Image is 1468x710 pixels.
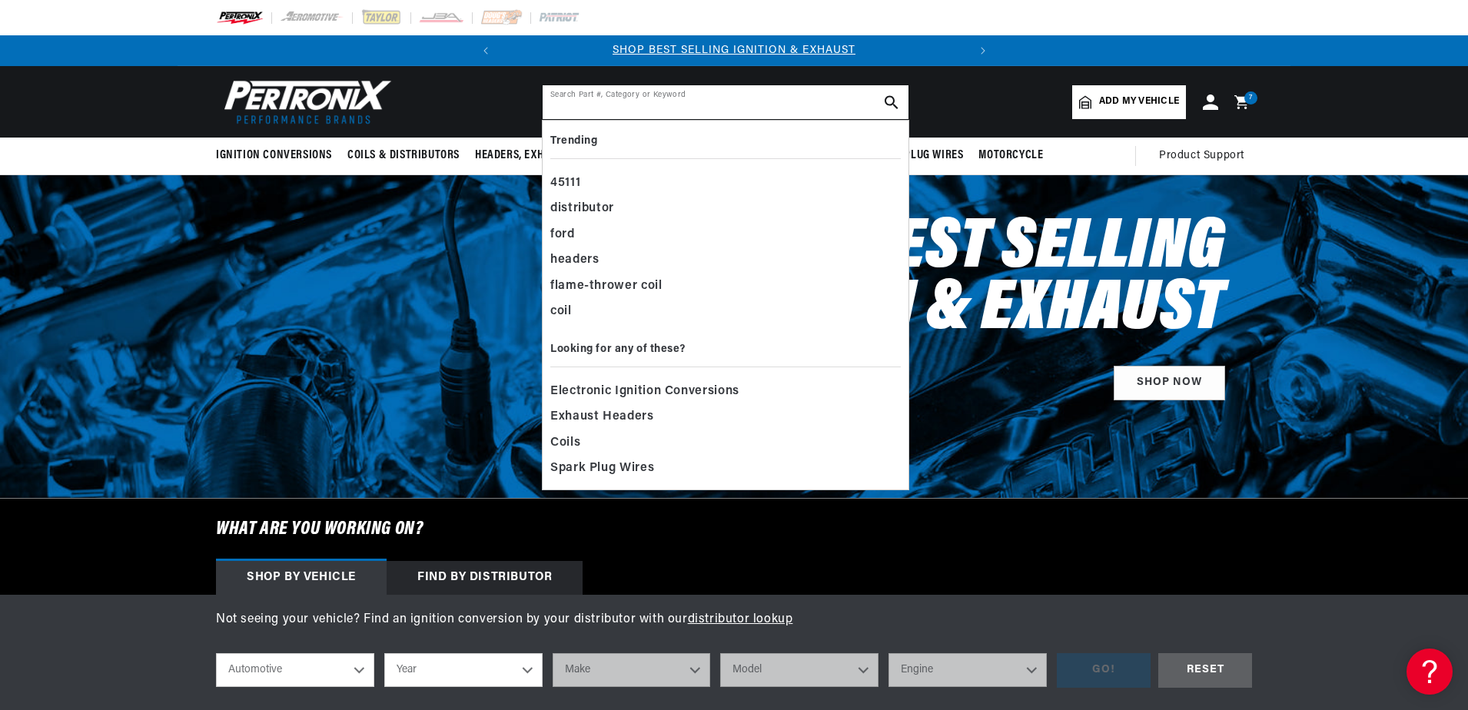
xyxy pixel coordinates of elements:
[470,35,501,66] button: Translation missing: en.sections.announcements.previous_announcement
[550,274,901,300] div: flame-thrower coil
[888,653,1047,687] select: Engine
[1158,653,1252,688] div: RESET
[384,653,543,687] select: Year
[1099,95,1179,109] span: Add my vehicle
[216,75,393,128] img: Pertronix
[216,653,374,687] select: Ride Type
[550,171,901,197] div: 45111
[550,135,597,147] b: Trending
[688,613,793,625] a: distributor lookup
[550,381,739,403] span: Electronic Ignition Conversions
[1114,366,1225,400] a: SHOP NOW
[550,343,686,355] b: Looking for any of these?
[1072,85,1186,119] a: Add my vehicle
[870,148,964,164] span: Spark Plug Wires
[501,42,968,59] div: Announcement
[550,196,901,222] div: distributor
[1159,138,1252,174] summary: Product Support
[720,653,878,687] select: Model
[216,561,387,595] div: Shop by vehicle
[501,42,968,59] div: 1 of 2
[1159,148,1244,164] span: Product Support
[178,499,1290,560] h6: What are you working on?
[550,247,901,274] div: headers
[550,222,901,248] div: ford
[613,45,855,56] a: SHOP BEST SELLING IGNITION & EXHAUST
[216,138,340,174] summary: Ignition Conversions
[550,458,654,479] span: Spark Plug Wires
[968,35,998,66] button: Translation missing: en.sections.announcements.next_announcement
[387,561,583,595] div: Find by Distributor
[347,148,460,164] span: Coils & Distributors
[875,85,908,119] button: search button
[978,148,1043,164] span: Motorcycle
[550,433,580,454] span: Coils
[178,35,1290,66] slideshow-component: Translation missing: en.sections.announcements.announcement_bar
[216,610,1252,630] p: Not seeing your vehicle? Find an ignition conversion by your distributor with our
[340,138,467,174] summary: Coils & Distributors
[862,138,971,174] summary: Spark Plug Wires
[475,148,655,164] span: Headers, Exhausts & Components
[550,299,901,325] div: coil
[1249,91,1253,105] span: 7
[550,406,654,428] span: Exhaust Headers
[971,138,1051,174] summary: Motorcycle
[553,653,711,687] select: Make
[543,85,908,119] input: Search Part #, Category or Keyword
[467,138,663,174] summary: Headers, Exhausts & Components
[216,148,332,164] span: Ignition Conversions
